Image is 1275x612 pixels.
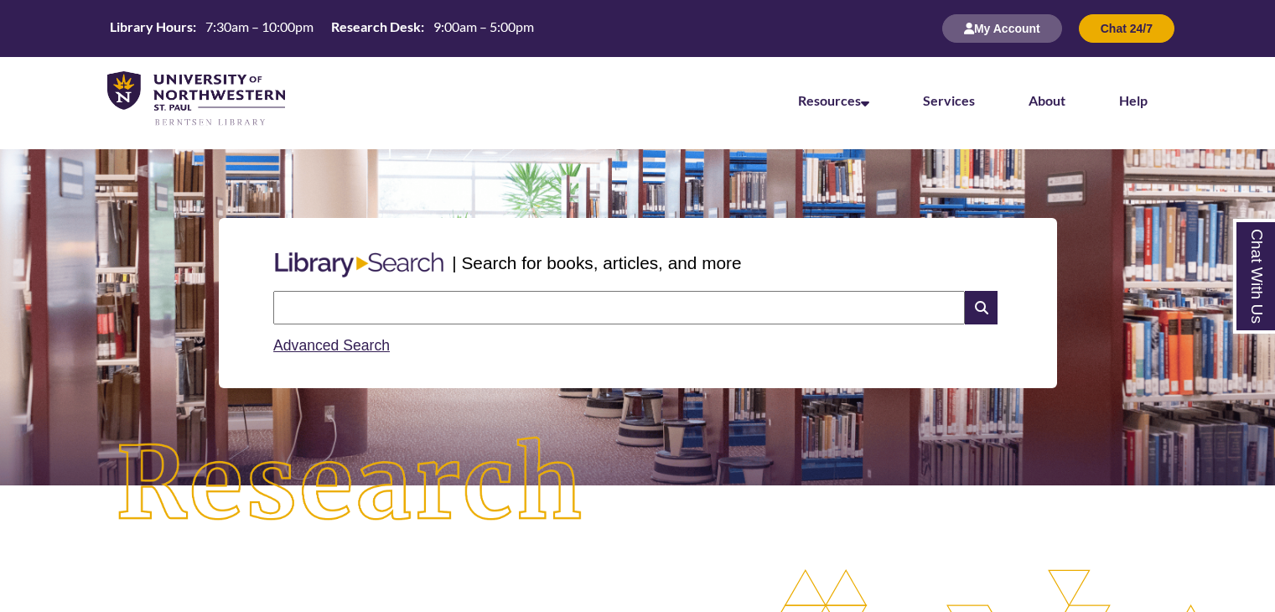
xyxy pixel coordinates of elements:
[433,18,534,34] span: 9:00am – 5:00pm
[1029,92,1065,108] a: About
[64,385,637,584] img: Research
[324,18,427,36] th: Research Desk:
[1079,21,1174,35] a: Chat 24/7
[1119,92,1148,108] a: Help
[273,337,390,354] a: Advanced Search
[103,18,199,36] th: Library Hours:
[452,250,741,276] p: | Search for books, articles, and more
[942,21,1062,35] a: My Account
[107,71,285,127] img: UNWSP Library Logo
[205,18,314,34] span: 7:30am – 10:00pm
[103,18,541,40] a: Hours Today
[965,291,997,324] i: Search
[267,246,452,284] img: Libary Search
[942,14,1062,43] button: My Account
[923,92,975,108] a: Services
[798,92,869,108] a: Resources
[103,18,541,39] table: Hours Today
[1079,14,1174,43] button: Chat 24/7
